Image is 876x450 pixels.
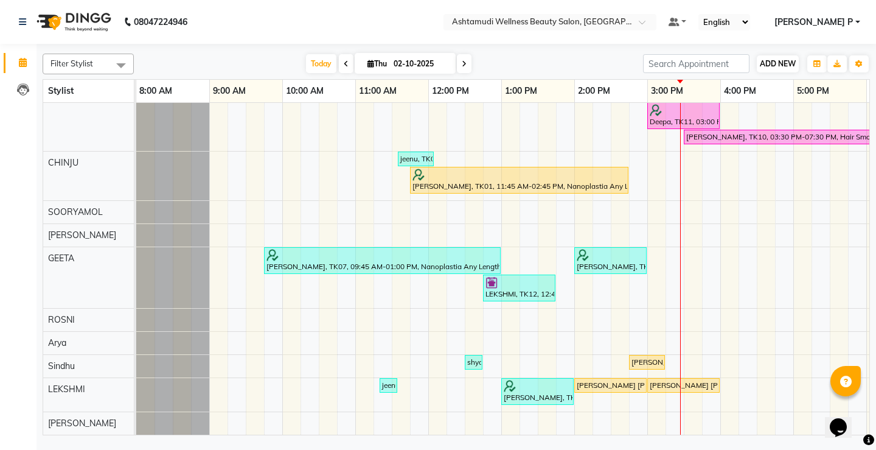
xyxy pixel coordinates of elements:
[794,82,832,100] a: 5:00 PM
[283,82,327,100] a: 10:00 AM
[48,314,75,325] span: ROSNI
[48,418,116,429] span: [PERSON_NAME]
[381,380,396,391] div: jeenu, TK03, 11:20 AM-11:35 AM, Eyebrows Threading
[429,82,472,100] a: 12:00 PM
[484,276,554,300] div: LEKSHMI, TK12, 12:45 PM-01:45 PM, Layer Cut
[48,93,171,104] span: KAZHAKOOTTAM ASHTAMUDI
[399,153,433,164] div: jeenu, TK03, 11:35 AM-12:05 PM, Eyebrows Threading,Forehead Threading
[630,357,664,368] div: [PERSON_NAME], TK02, 02:45 PM-03:15 PM, Normal Hair Cut
[50,58,93,68] span: Filter Stylist
[390,55,451,73] input: 2025-10-02
[356,82,400,100] a: 11:00 AM
[48,157,78,168] span: CHINJU
[364,59,390,68] span: Thu
[643,54,749,73] input: Search Appointment
[721,82,759,100] a: 4:00 PM
[48,230,116,241] span: [PERSON_NAME]
[575,82,613,100] a: 2:00 PM
[575,249,645,272] div: [PERSON_NAME], TK07, 02:00 PM-03:00 PM, Layer Cut
[648,82,686,100] a: 3:00 PM
[48,253,74,264] span: GEETA
[757,55,799,72] button: ADD NEW
[210,82,249,100] a: 9:00 AM
[760,59,796,68] span: ADD NEW
[774,16,853,29] span: [PERSON_NAME] P
[411,169,627,192] div: [PERSON_NAME], TK01, 11:45 AM-02:45 PM, Nanoplastia Any Length Offer
[48,360,75,371] span: Sindhu
[502,82,540,100] a: 1:00 PM
[134,5,187,39] b: 08047224946
[575,380,645,391] div: [PERSON_NAME] [PERSON_NAME], TK04, 02:00 PM-03:00 PM, Normal Cleanup
[502,380,572,403] div: [PERSON_NAME], TK07, 01:00 PM-02:00 PM, Anti-[MEDICAL_DATA] Treatment
[31,5,114,39] img: logo
[48,206,103,217] span: SOORYAMOL
[648,104,718,127] div: Deepa, TK11, 03:00 PM-04:00 PM, Hair Spa
[466,357,481,368] div: shyamitha, TK06, 12:30 PM-12:45 PM, Eyebrows Threading
[48,384,85,395] span: LEKSHMI
[648,380,718,391] div: [PERSON_NAME] [PERSON_NAME], TK04, 03:00 PM-04:00 PM, Aroma Pedicure
[48,337,66,348] span: Arya
[306,54,336,73] span: Today
[48,85,74,96] span: Stylist
[825,401,864,438] iframe: chat widget
[265,249,499,272] div: [PERSON_NAME], TK07, 09:45 AM-01:00 PM, Nanoplastia Any Length Offer,Eyebrows Threading
[136,82,175,100] a: 8:00 AM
